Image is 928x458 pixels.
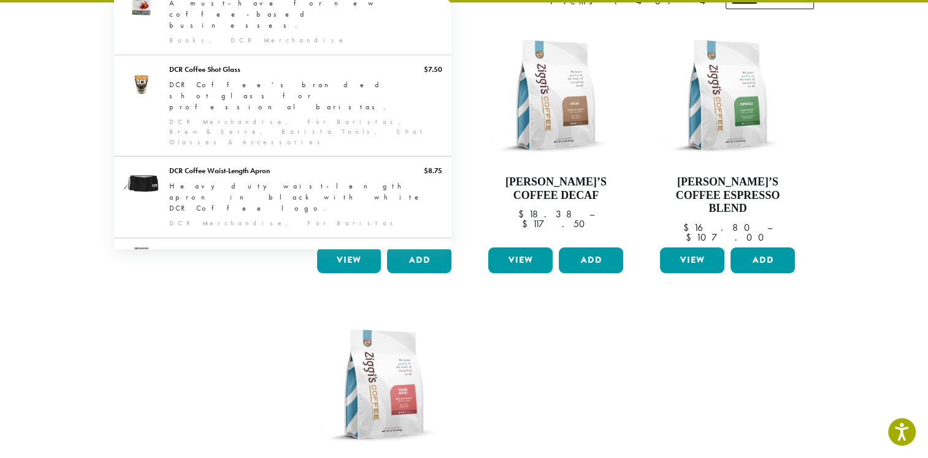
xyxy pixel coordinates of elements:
span: – [767,221,772,234]
span: – [589,208,594,220]
a: View [317,247,382,273]
img: Ziggis-Decaf-Blend-12-oz.png [485,25,626,166]
img: Ziggis-House-Blend-12-oz.png [313,314,454,455]
h4: [PERSON_NAME]’s Coffee Espresso Blend [657,176,798,215]
a: [PERSON_NAME]’s Coffee Espresso Blend [657,25,798,243]
bdi: 117.50 [521,217,590,230]
span: $ [683,221,694,234]
h4: [PERSON_NAME]’s Coffee Decaf [485,176,626,202]
a: View [488,247,553,273]
span: $ [521,217,532,230]
span: $ [518,208,528,220]
span: $ [686,231,696,244]
a: View [660,247,724,273]
img: Ziggis-Espresso-Blend-12-oz.png [657,25,798,166]
button: Add [387,247,451,273]
bdi: 18.38 [518,208,577,220]
bdi: 16.80 [683,221,756,234]
button: Add [559,247,623,273]
button: Add [731,247,795,273]
bdi: 107.00 [686,231,770,244]
a: [PERSON_NAME]’s Coffee Decaf [485,25,626,243]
